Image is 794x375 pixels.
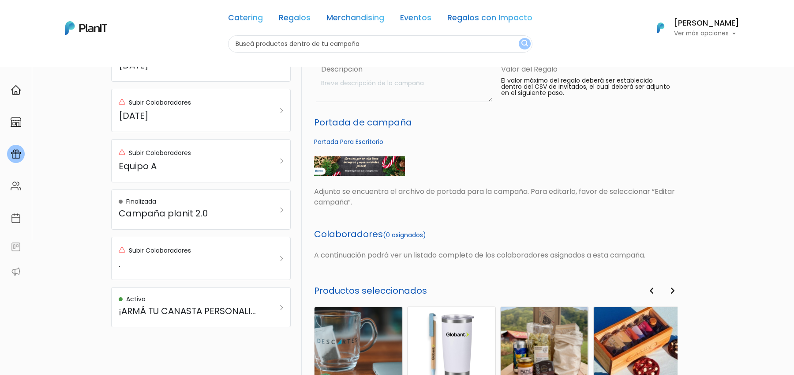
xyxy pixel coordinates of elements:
p: Adjunto se encuentra el archivo de portada para la campaña. Para editarlo, favor de seleccionar ”... [314,186,678,208]
img: red_alert-6692e104a25ef3cab186d5182d64a52303bc48961756e84929ebdd7d06494120.svg [119,149,125,155]
div: ¿Necesitás ayuda? [45,8,127,26]
img: red_alert-6692e104a25ef3cab186d5182d64a52303bc48961756e84929ebdd7d06494120.svg [119,98,125,105]
a: Merchandising [326,14,384,25]
p: Activa [126,295,146,304]
img: search_button-432b6d5273f82d61273b3651a40e1bd1b912527efae98b1b7a1b2c0702e16a8d.svg [521,40,528,48]
a: Subir Colaboradores Equipo A [111,139,291,182]
a: Regalos [279,14,311,25]
img: arrow_right-9280cc79ecefa84298781467ce90b80af3baf8c02d32ced3b0099fbab38e4a3c.svg [280,305,283,310]
img: partners-52edf745621dab592f3b2c58e3bca9d71375a7ef29c3b500c9f145b62cc070d4.svg [11,266,21,277]
h5: Campaña planit 2.0 [119,208,258,219]
a: Subir Colaboradores [DATE] [111,89,291,132]
a: Catering [228,14,263,25]
h5: ¡ARMÁ TU CANASTA PERSONALIZADA! [119,306,258,316]
img: T%C3%ADtulo_primario__3_.png [314,156,405,176]
h5: Equipo A [119,161,258,171]
a: Activa ¡ARMÁ TU CANASTA PERSONALIZADA! [111,287,291,327]
img: red_alert-6692e104a25ef3cab186d5182d64a52303bc48961756e84929ebdd7d06494120.svg [119,246,125,253]
p: El valor máximo del regalo deberá ser establecido dentro del CSV de invitados, el cual deberá ser... [501,78,672,96]
img: calendar-87d922413cdce8b2cf7b7f5f62616a5cf9e4887200fb71536465627b3292af00.svg [11,213,21,223]
h5: Productos seleccionados [314,285,678,296]
a: Eventos [400,14,431,25]
img: arrow_right-9280cc79ecefa84298781467ce90b80af3baf8c02d32ced3b0099fbab38e4a3c.svg [280,159,283,163]
h5: [DATE] [119,110,258,121]
h5: Colaboradores [314,229,678,239]
h6: [PERSON_NAME] [674,19,739,27]
a: Finalizada Campaña planit 2.0 [111,189,291,230]
img: marketplace-4ceaa7011d94191e9ded77b95e3339b90024bf715f7c57f8cf31f2d8c509eaba.svg [11,117,21,127]
span: (0 asignados) [383,231,426,239]
img: arrow_right-9280cc79ecefa84298781467ce90b80af3baf8c02d32ced3b0099fbab38e4a3c.svg [280,256,283,261]
a: Subir Colaboradores . [111,237,291,280]
img: people-662611757002400ad9ed0e3c099ab2801c6687ba6c219adb57efc949bc21e19d.svg [11,181,21,191]
h6: Portada Para Escritorio [314,138,678,146]
img: PlanIt Logo [65,21,107,35]
p: Subir Colaboradores [129,148,191,158]
p: Subir Colaboradores [129,98,191,107]
label: Valor del Regalo [501,64,558,75]
h5: . [119,258,258,269]
p: Subir Colaboradores [129,246,191,255]
button: PlanIt Logo [PERSON_NAME] Ver más opciones [646,16,739,39]
p: Finalizada [126,197,156,206]
img: arrow_right-9280cc79ecefa84298781467ce90b80af3baf8c02d32ced3b0099fbab38e4a3c.svg [280,208,283,212]
img: campaigns-02234683943229c281be62815700db0a1741e53638e28bf9629b52c665b00959.svg [11,149,21,159]
h5: Portada de campaña [314,117,678,128]
label: Descripción [318,64,492,75]
img: feedback-78b5a0c8f98aac82b08bfc38622c3050aee476f2c9584af64705fc4e61158814.svg [11,242,21,252]
a: Regalos con Impacto [447,14,532,25]
p: A continuación podrá ver un listado completo de los colaboradores asignados a esta campaña. [314,250,678,261]
img: PlanIt Logo [651,18,670,38]
img: arrow_right-9280cc79ecefa84298781467ce90b80af3baf8c02d32ced3b0099fbab38e4a3c.svg [280,108,283,113]
img: home-e721727adea9d79c4d83392d1f703f7f8bce08238fde08b1acbfd93340b81755.svg [11,85,21,95]
p: Ver más opciones [674,30,739,37]
input: Buscá productos dentro de tu campaña [228,35,532,53]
